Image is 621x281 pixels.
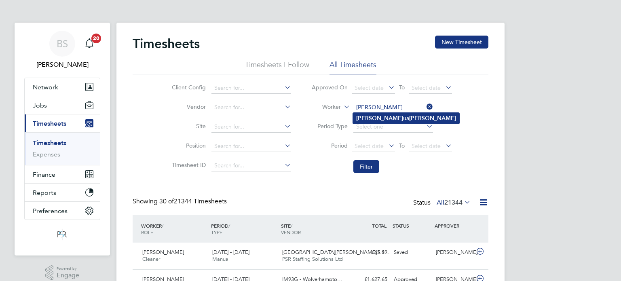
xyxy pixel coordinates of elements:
[355,142,384,150] span: Select date
[24,228,100,241] a: Go to home page
[212,249,249,256] span: [DATE] - [DATE]
[355,84,384,91] span: Select date
[55,228,70,241] img: psrsolutions-logo-retina.png
[304,103,341,111] label: Worker
[211,229,222,235] span: TYPE
[282,256,343,262] span: PSR Staffing Solutions Ltd
[412,142,441,150] span: Select date
[444,199,463,207] span: 21344
[433,246,475,259] div: [PERSON_NAME]
[57,38,68,49] span: BS
[159,197,227,205] span: 21344 Timesheets
[209,218,279,239] div: PERIOD
[45,265,80,281] a: Powered byEngage
[397,82,407,93] span: To
[281,229,301,235] span: VENDOR
[141,229,153,235] span: ROLE
[211,160,291,171] input: Search for...
[25,96,100,114] button: Jobs
[33,171,55,178] span: Finance
[33,120,66,127] span: Timesheets
[228,222,230,229] span: /
[91,34,101,43] span: 20
[33,189,56,196] span: Reports
[57,265,79,272] span: Powered by
[279,218,349,239] div: SITE
[142,249,184,256] span: [PERSON_NAME]
[24,31,100,70] a: BS[PERSON_NAME]
[33,207,68,215] span: Preferences
[25,132,100,165] div: Timesheets
[57,272,79,279] span: Engage
[24,60,100,70] span: Beth Seddon
[437,199,471,207] label: All
[433,218,475,233] div: APPROVER
[25,184,100,201] button: Reports
[311,142,348,149] label: Period
[211,121,291,133] input: Search for...
[435,36,488,49] button: New Timesheet
[162,222,163,229] span: /
[391,246,433,259] div: Saved
[169,84,206,91] label: Client Config
[169,161,206,169] label: Timesheet ID
[169,142,206,149] label: Position
[409,115,456,122] b: [PERSON_NAME]
[353,113,459,124] li: ua
[133,36,200,52] h2: Timesheets
[349,246,391,259] div: £65.49
[353,102,433,113] input: Search for...
[33,83,58,91] span: Network
[413,197,472,209] div: Status
[25,202,100,220] button: Preferences
[353,121,433,133] input: Select one
[133,197,228,206] div: Showing
[311,84,348,91] label: Approved On
[159,197,174,205] span: 30 of
[33,101,47,109] span: Jobs
[212,256,230,262] span: Manual
[81,31,97,57] a: 20
[211,141,291,152] input: Search for...
[356,115,403,122] b: [PERSON_NAME]
[25,78,100,96] button: Network
[211,82,291,94] input: Search for...
[25,165,100,183] button: Finance
[33,139,66,147] a: Timesheets
[33,150,60,158] a: Expenses
[142,256,160,262] span: Cleaner
[372,222,387,229] span: TOTAL
[291,222,292,229] span: /
[412,84,441,91] span: Select date
[25,114,100,132] button: Timesheets
[245,60,309,74] li: Timesheets I Follow
[397,140,407,151] span: To
[211,102,291,113] input: Search for...
[330,60,376,74] li: All Timesheets
[311,123,348,130] label: Period Type
[139,218,209,239] div: WORKER
[169,123,206,130] label: Site
[391,218,433,233] div: STATUS
[353,160,379,173] button: Filter
[15,23,110,256] nav: Main navigation
[169,103,206,110] label: Vendor
[282,249,390,256] span: [GEOGRAPHIC_DATA][PERSON_NAME] - S…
